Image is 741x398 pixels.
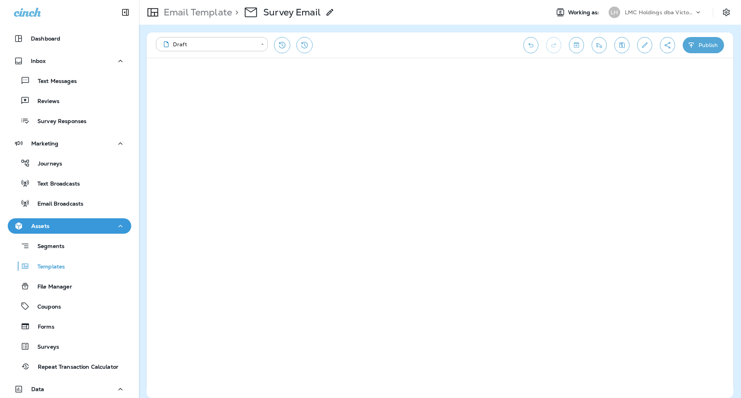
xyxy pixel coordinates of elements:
p: Segments [30,243,64,251]
button: Text Messages [8,73,131,89]
p: Inbox [31,58,46,64]
p: Repeat Transaction Calculator [30,364,118,371]
button: Dashboard [8,31,131,46]
button: Reviews [8,93,131,109]
button: Undo [523,37,538,53]
button: File Manager [8,278,131,294]
p: Text Messages [30,78,77,85]
button: Email Broadcasts [8,195,131,211]
span: Working as: [568,9,601,16]
button: View Changelog [296,37,313,53]
button: Text Broadcasts [8,175,131,191]
p: Data [31,386,44,392]
button: Create a Shareable Preview Link [660,37,675,53]
button: Restore from previous version [274,37,290,53]
p: Journeys [30,160,62,168]
p: Text Broadcasts [30,180,80,188]
p: Assets [31,223,49,229]
p: LMC Holdings dba Victory Lane Quick Oil Change [625,9,694,15]
button: Marketing [8,136,131,151]
button: Data [8,381,131,397]
button: Coupons [8,298,131,314]
button: Edit details [637,37,652,53]
button: Toggle preview [569,37,584,53]
button: Publish [683,37,724,53]
button: Journeys [8,155,131,171]
p: Surveys [30,344,59,351]
p: > [232,7,239,18]
p: Dashboard [31,35,60,42]
p: Email Template [161,7,232,18]
p: File Manager [30,283,72,291]
p: Survey Responses [30,118,86,125]
button: Save [614,37,629,53]
button: Survey Responses [8,113,131,129]
button: Inbox [8,53,131,69]
button: Forms [8,318,131,334]
button: Settings [719,5,733,19]
button: Collapse Sidebar [115,5,136,20]
div: Draft [161,40,255,48]
p: Templates [30,263,65,271]
p: Marketing [31,140,58,147]
button: Send test email [592,37,607,53]
p: Forms [30,324,54,331]
p: Coupons [30,304,61,311]
p: Email Broadcasts [30,201,83,208]
button: Assets [8,218,131,234]
button: Surveys [8,338,131,354]
button: Templates [8,258,131,274]
button: Segments [8,238,131,254]
p: Reviews [30,98,59,105]
button: Repeat Transaction Calculator [8,358,131,374]
p: Survey Email [263,7,321,18]
div: LH [609,7,620,18]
